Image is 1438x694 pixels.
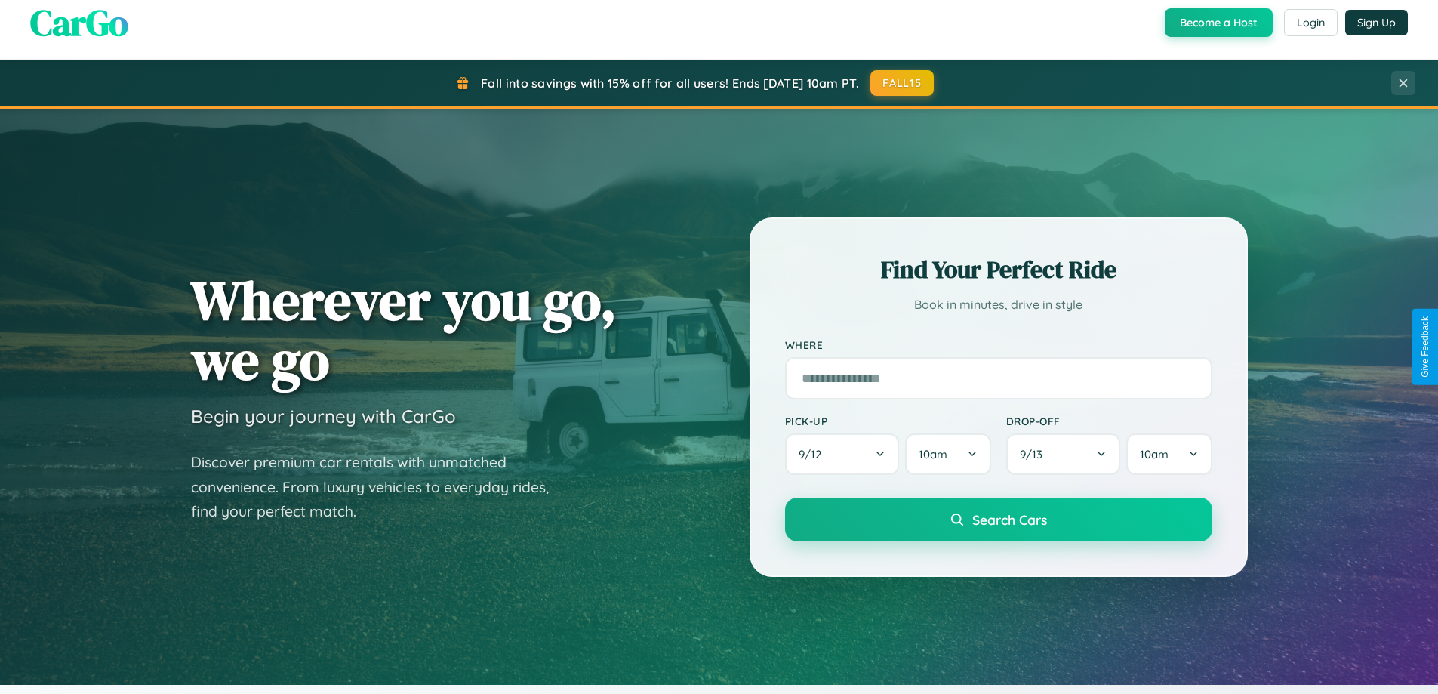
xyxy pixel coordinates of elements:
span: 10am [919,447,947,461]
p: Discover premium car rentals with unmatched convenience. From luxury vehicles to everyday rides, ... [191,450,568,524]
button: Sign Up [1345,10,1408,35]
h1: Wherever you go, we go [191,270,617,390]
button: 10am [905,433,990,475]
button: FALL15 [870,70,934,96]
div: Give Feedback [1420,316,1430,378]
span: Fall into savings with 15% off for all users! Ends [DATE] 10am PT. [481,76,859,91]
button: Become a Host [1165,8,1273,37]
button: Login [1284,9,1338,36]
button: 9/12 [785,433,900,475]
p: Book in minutes, drive in style [785,294,1212,316]
span: 9 / 12 [799,447,829,461]
h3: Begin your journey with CarGo [191,405,456,427]
span: 10am [1140,447,1169,461]
button: 9/13 [1006,433,1121,475]
button: Search Cars [785,498,1212,541]
label: Pick-up [785,415,991,427]
label: Where [785,338,1212,351]
label: Drop-off [1006,415,1212,427]
h2: Find Your Perfect Ride [785,253,1212,286]
span: Search Cars [972,511,1047,528]
span: 9 / 13 [1020,447,1050,461]
button: 10am [1126,433,1212,475]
